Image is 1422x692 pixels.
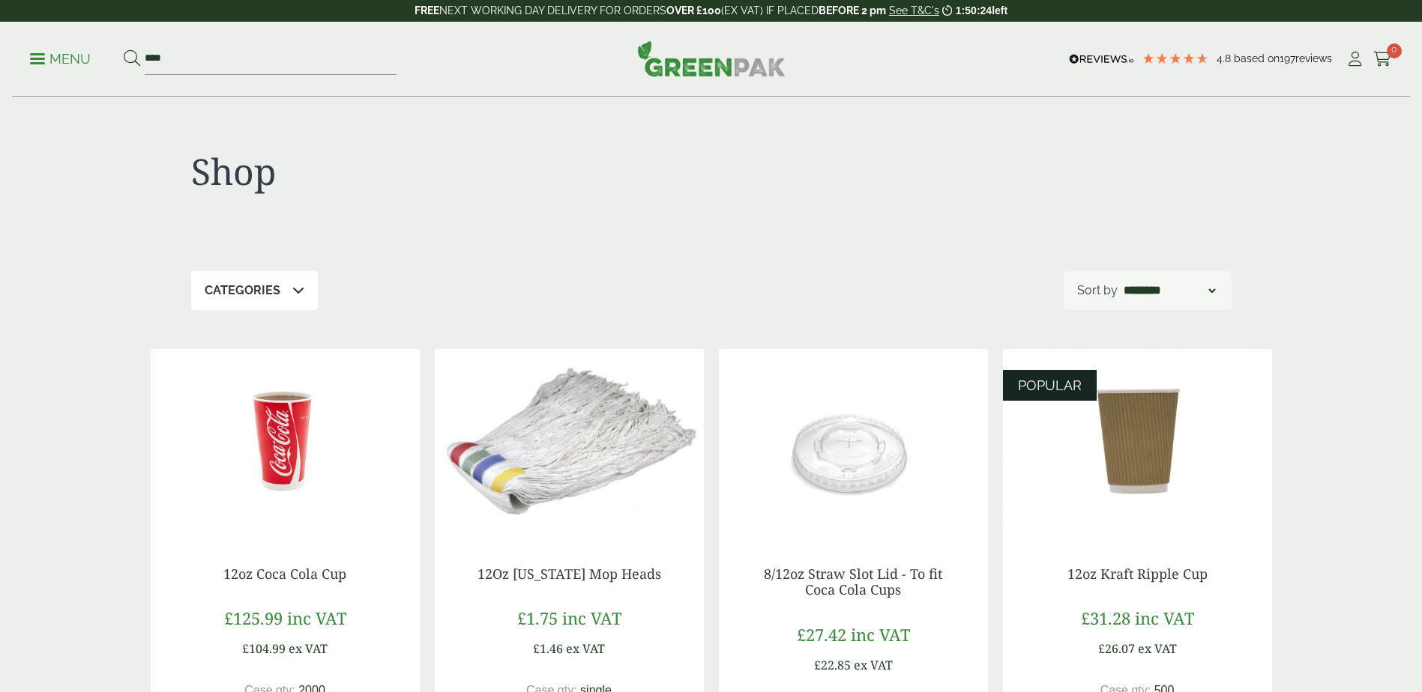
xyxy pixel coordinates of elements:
img: 4030049A-12oz-Kentucky-Mop-Head [435,349,704,536]
span: POPULAR [1018,377,1082,393]
span: ex VAT [289,640,328,657]
span: reviews [1295,52,1332,64]
p: Sort by [1077,282,1118,300]
span: £27.42 [797,623,846,646]
a: 12Oz [US_STATE] Mop Heads [477,565,661,583]
span: 4.8 [1217,52,1234,64]
span: inc VAT [287,607,346,629]
span: ex VAT [854,657,893,673]
span: inc VAT [851,623,910,646]
a: See T&C's [889,4,939,16]
span: £104.99 [242,640,286,657]
strong: BEFORE 2 pm [819,4,886,16]
img: 12oz straw slot coke cup lid [719,349,988,536]
select: Shop order [1121,282,1218,300]
span: £31.28 [1081,607,1130,629]
span: 0 [1387,43,1402,58]
img: 12oz Coca Cola Cup with coke [151,349,420,536]
span: £26.07 [1098,640,1135,657]
a: 0 [1373,48,1392,70]
a: 8/12oz Straw Slot Lid - To fit Coca Cola Cups [764,565,942,599]
span: inc VAT [1135,607,1194,629]
span: left [992,4,1007,16]
a: 12oz Coca Cola Cup [223,565,346,583]
div: 4.79 Stars [1142,52,1209,65]
span: ex VAT [566,640,605,657]
a: 12oz Kraft Ripple Cup [1067,565,1208,583]
p: Menu [30,50,91,68]
strong: FREE [415,4,439,16]
span: £22.85 [814,657,851,673]
span: £125.99 [224,607,283,629]
strong: OVER £100 [666,4,721,16]
img: 12oz Kraft Ripple Cup-0 [1003,349,1272,536]
span: inc VAT [562,607,621,629]
span: Based on [1234,52,1280,64]
p: Categories [205,282,280,300]
a: Menu [30,50,91,65]
i: My Account [1346,52,1364,67]
img: GreenPak Supplies [637,40,786,76]
span: ex VAT [1138,640,1177,657]
span: £1.75 [517,607,558,629]
h1: Shop [191,150,711,193]
i: Cart [1373,52,1392,67]
span: £1.46 [533,640,563,657]
img: REVIEWS.io [1069,54,1134,64]
span: 197 [1280,52,1295,64]
span: 1:50:24 [956,4,992,16]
